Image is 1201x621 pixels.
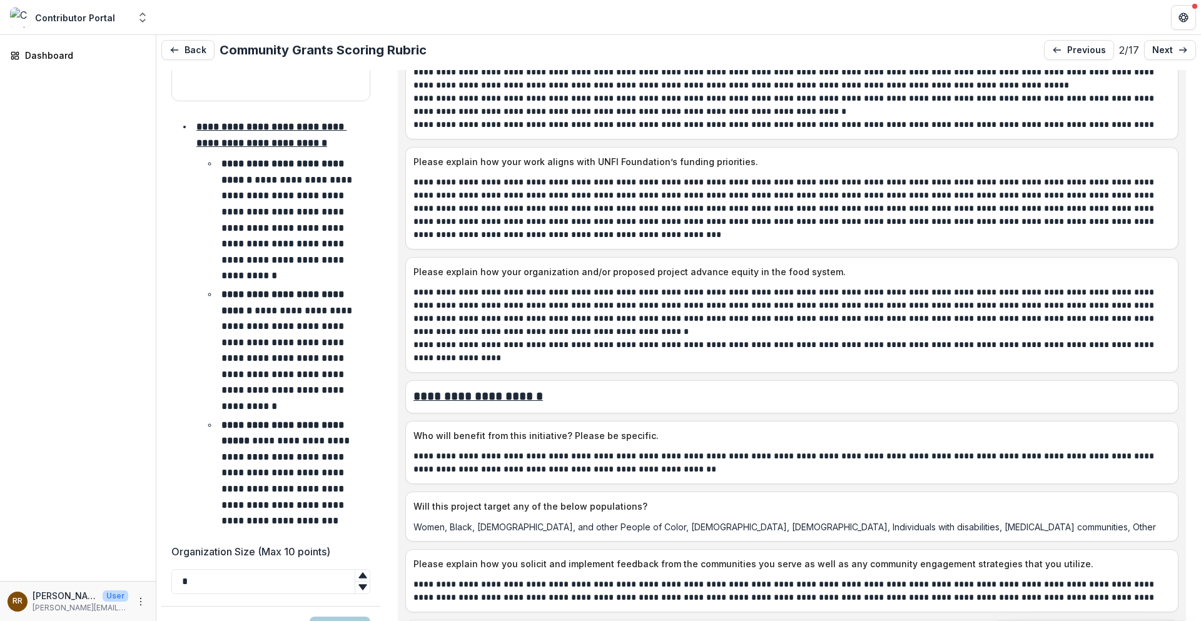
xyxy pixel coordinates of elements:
[1152,45,1173,56] p: next
[1171,5,1196,30] button: Get Help
[161,40,215,60] button: Back
[103,590,128,602] p: User
[1044,40,1114,60] a: previous
[134,5,151,30] button: Open entity switcher
[1144,40,1196,60] a: next
[413,155,1165,168] p: Please explain how your work aligns with UNFI Foundation’s funding priorities.
[171,604,223,619] p: Comments
[35,11,115,24] div: Contributor Portal
[413,429,1165,442] p: Who will benefit from this initiative? Please be specific.
[171,544,330,559] p: Organization Size (Max 10 points)
[25,49,141,62] div: Dashboard
[13,597,23,605] div: Rachel Reese
[33,602,128,613] p: [PERSON_NAME][EMAIL_ADDRESS][PERSON_NAME][DOMAIN_NAME]
[413,557,1165,570] p: Please explain how you solicit and implement feedback from the communities you serve as well as a...
[413,265,1165,278] p: Please explain how your organization and/or proposed project advance equity in the food system.
[5,45,151,66] a: Dashboard
[1067,45,1106,56] p: previous
[220,43,427,58] h2: Community Grants Scoring Rubric
[33,589,98,602] p: [PERSON_NAME]
[413,520,1170,533] p: Women, Black, [DEMOGRAPHIC_DATA], and other People of Color, [DEMOGRAPHIC_DATA], [DEMOGRAPHIC_DAT...
[10,8,30,28] img: Contributor Portal
[413,500,1165,513] p: Will this project target any of the below populations?
[133,594,148,609] button: More
[1119,43,1139,58] p: 2 / 17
